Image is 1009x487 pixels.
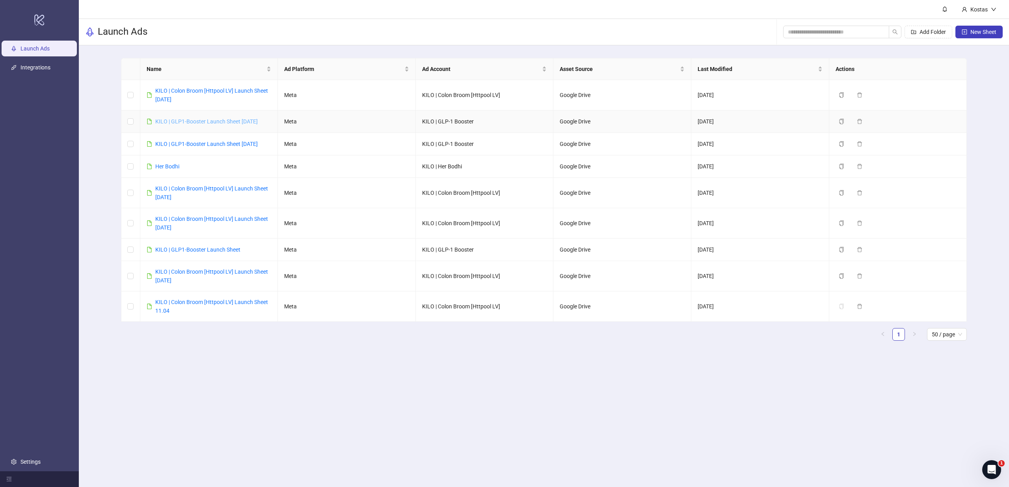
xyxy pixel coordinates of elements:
[278,239,416,261] td: Meta
[691,58,829,80] th: Last Modified
[905,26,952,38] button: Add Folder
[857,190,862,196] span: delete
[698,65,816,73] span: Last Modified
[839,164,844,169] span: copy
[560,65,678,73] span: Asset Source
[857,164,862,169] span: delete
[553,239,691,261] td: Google Drive
[691,239,829,261] td: [DATE]
[416,239,554,261] td: KILO | GLP-1 Booster
[857,141,862,147] span: delete
[691,261,829,291] td: [DATE]
[857,273,862,279] span: delete
[147,220,152,226] span: file
[147,65,265,73] span: Name
[836,302,851,311] button: The sheet needs to be migrated before it can be duplicated. Please open the sheet to migrate it.
[839,247,844,252] span: copy
[962,29,967,35] span: plus-square
[553,261,691,291] td: Google Drive
[553,110,691,133] td: Google Drive
[155,118,258,125] a: KILO | GLP1-Booster Launch Sheet [DATE]
[857,92,862,98] span: delete
[829,58,967,80] th: Actions
[155,269,268,284] a: KILO | Colon Broom [Httpool LV] Launch Sheet [DATE]
[416,80,554,110] td: KILO | Colon Broom [Httpool LV]
[553,133,691,155] td: Google Drive
[839,119,844,124] span: copy
[857,247,862,252] span: delete
[422,65,541,73] span: Ad Account
[147,273,152,279] span: file
[857,119,862,124] span: delete
[20,459,41,465] a: Settings
[553,80,691,110] td: Google Drive
[20,45,50,52] a: Launch Ads
[284,65,403,73] span: Ad Platform
[140,58,278,80] th: Name
[553,58,691,80] th: Asset Source
[955,26,1003,38] button: New Sheet
[416,155,554,178] td: KILO | Her Bodhi
[147,247,152,252] span: file
[691,178,829,208] td: [DATE]
[416,208,554,239] td: KILO | Colon Broom [Httpool LV]
[416,133,554,155] td: KILO | GLP-1 Booster
[553,155,691,178] td: Google Drive
[155,163,179,170] a: Her Bodhi
[839,190,844,196] span: copy
[278,80,416,110] td: Meta
[155,185,268,200] a: KILO | Colon Broom [Httpool LV] Launch Sheet [DATE]
[967,5,991,14] div: Kostas
[147,141,152,147] span: file
[877,328,889,341] li: Previous Page
[416,178,554,208] td: KILO | Colon Broom [Httpool LV]
[920,29,946,35] span: Add Folder
[691,110,829,133] td: [DATE]
[278,133,416,155] td: Meta
[147,190,152,196] span: file
[155,88,268,103] a: KILO | Colon Broom [Httpool LV] Launch Sheet [DATE]
[691,155,829,178] td: [DATE]
[691,291,829,322] td: [DATE]
[877,328,889,341] button: left
[991,7,996,12] span: down
[970,29,996,35] span: New Sheet
[416,110,554,133] td: KILO | GLP-1 Booster
[416,291,554,322] td: KILO | Colon Broom [Httpool LV]
[691,80,829,110] td: [DATE]
[416,58,554,80] th: Ad Account
[278,261,416,291] td: Meta
[278,178,416,208] td: Meta
[155,246,240,253] a: KILO | GLP1-Booster Launch Sheet
[20,64,50,71] a: Integrations
[278,110,416,133] td: Meta
[857,304,862,309] span: delete
[278,291,416,322] td: Meta
[892,328,905,341] li: 1
[881,332,885,336] span: left
[857,220,862,226] span: delete
[839,220,844,226] span: copy
[85,27,95,37] span: rocket
[893,328,905,340] a: 1
[932,328,962,340] span: 50 / page
[553,178,691,208] td: Google Drive
[553,291,691,322] td: Google Drive
[155,299,268,314] a: KILO | Colon Broom [Httpool LV] Launch Sheet 11.04
[839,273,844,279] span: copy
[147,164,152,169] span: file
[147,92,152,98] span: file
[908,328,921,341] li: Next Page
[927,328,967,341] div: Page Size
[278,58,416,80] th: Ad Platform
[908,328,921,341] button: right
[962,7,967,12] span: user
[998,460,1005,466] span: 1
[691,208,829,239] td: [DATE]
[98,26,147,38] h3: Launch Ads
[912,332,917,336] span: right
[691,133,829,155] td: [DATE]
[982,460,1001,479] iframe: Intercom live chat
[6,476,12,482] span: menu-fold
[147,119,152,124] span: file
